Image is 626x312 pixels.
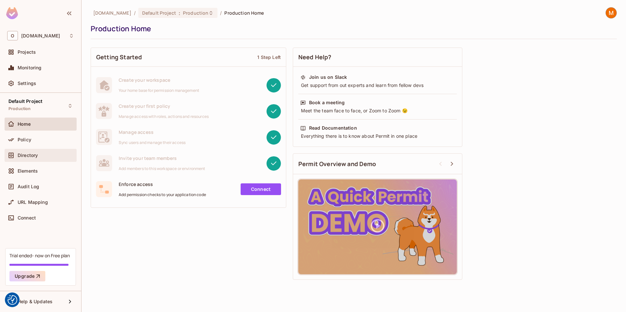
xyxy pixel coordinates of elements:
[119,192,206,197] span: Add permission checks to your application code
[119,155,205,161] span: Invite your team members
[309,125,357,131] div: Read Documentation
[257,54,281,60] div: 1 Step Left
[18,299,52,304] span: Help & Updates
[241,183,281,195] a: Connect
[220,10,222,16] li: /
[18,153,38,158] span: Directory
[8,99,42,104] span: Default Project
[134,10,136,16] li: /
[183,10,208,16] span: Production
[6,7,18,19] img: SReyMgAAAABJRU5ErkJggg==
[18,200,48,205] span: URL Mapping
[7,295,17,305] img: Revisit consent button
[606,7,617,18] img: Matas Šeškauskas
[119,114,209,119] span: Manage access with roles, actions and resources
[119,129,186,135] span: Manage access
[18,184,39,189] span: Audit Log
[7,31,18,40] span: O
[93,10,131,16] span: the active workspace
[119,166,205,171] span: Add members to this workspace or environment
[91,24,614,34] div: Production Home
[178,10,181,16] span: :
[300,82,455,89] div: Get support from out experts and learn from fellow devs
[119,181,206,187] span: Enforce access
[18,65,42,70] span: Monitoring
[309,99,345,106] div: Book a meeting
[119,88,199,93] span: Your home base for permission management
[119,77,199,83] span: Create your workspace
[8,106,31,111] span: Production
[298,53,332,61] span: Need Help?
[96,53,142,61] span: Getting Started
[119,103,209,109] span: Create your first policy
[18,215,36,220] span: Connect
[18,121,31,127] span: Home
[298,160,376,168] span: Permit Overview and Demo
[300,133,455,139] div: Everything there is to know about Permit in one place
[9,271,45,281] button: Upgrade
[18,50,36,55] span: Projects
[18,81,36,86] span: Settings
[18,168,38,174] span: Elements
[9,252,70,259] div: Trial ended- now on Free plan
[224,10,264,16] span: Production Home
[7,295,17,305] button: Consent Preferences
[18,137,31,142] span: Policy
[300,107,455,114] div: Meet the team face to face, or Zoom to Zoom 😉
[142,10,176,16] span: Default Project
[21,33,60,38] span: Workspace: oxylabs.io
[309,74,347,80] div: Join us on Slack
[119,140,186,145] span: Sync users and manage their access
